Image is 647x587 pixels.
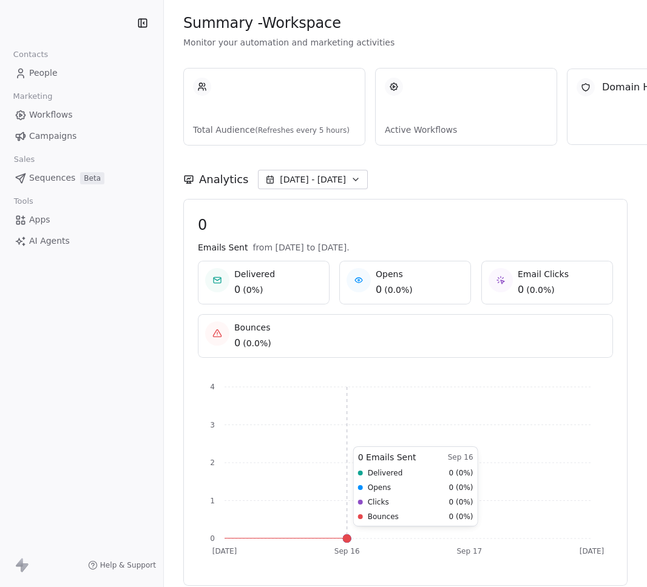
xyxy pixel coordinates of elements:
span: 0 [376,283,382,297]
span: Opens [376,268,413,280]
a: Campaigns [10,126,154,146]
span: Monitor your automation and marketing activities [183,36,628,49]
span: 0 [234,283,240,297]
tspan: Sep 17 [456,547,482,555]
span: Tools [8,192,38,210]
span: Help & Support [100,560,156,570]
span: 0 [518,283,524,297]
span: ( 0.0% ) [526,284,555,296]
span: Contacts [8,45,53,64]
span: 0 [198,216,613,234]
span: AI Agents [29,235,70,247]
span: from [DATE] to [DATE]. [252,241,349,253]
button: [DATE] - [DATE] [258,170,368,189]
span: Emails Sent [198,241,248,253]
tspan: 1 [210,497,215,505]
a: Help & Support [88,560,156,570]
span: People [29,67,58,79]
a: AI Agents [10,231,154,251]
span: Apps [29,213,50,226]
span: Beta [80,172,104,184]
span: Active Workflows [385,124,547,136]
a: People [10,63,154,83]
a: Workflows [10,105,154,125]
tspan: 0 [210,534,215,543]
span: Analytics [199,172,248,187]
a: Apps [10,210,154,230]
span: Campaigns [29,130,76,143]
span: Marketing [8,87,58,106]
tspan: [DATE] [212,547,237,555]
span: Bounces [234,321,271,334]
span: Email Clicks [518,268,569,280]
span: Delivered [234,268,275,280]
tspan: 3 [210,421,215,429]
span: [DATE] - [DATE] [280,173,346,186]
span: ( 0.0% ) [385,284,413,296]
a: SequencesBeta [10,168,154,188]
span: ( 0% ) [243,284,263,296]
tspan: 4 [210,383,215,391]
tspan: [DATE] [580,547,605,555]
span: 0 [234,336,240,351]
span: Total Audience [193,124,356,136]
span: Summary - Workspace [183,14,341,32]
span: Sales [8,150,40,169]
tspan: Sep 16 [334,547,360,555]
tspan: 2 [210,458,215,467]
span: ( 0.0% ) [243,337,271,349]
span: Sequences [29,172,75,184]
span: (Refreshes every 5 hours) [255,126,350,135]
span: Workflows [29,109,73,121]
